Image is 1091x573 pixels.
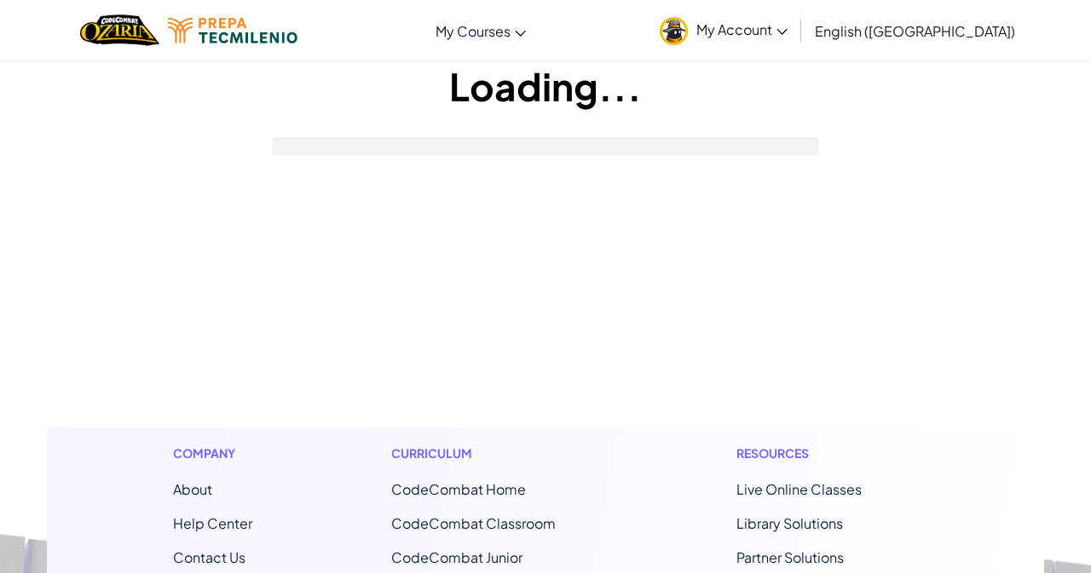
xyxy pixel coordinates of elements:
a: Partner Solutions [736,548,844,566]
h1: Resources [736,444,918,462]
a: My Account [651,3,796,57]
img: Tecmilenio logo [168,18,297,43]
a: Library Solutions [736,514,843,532]
a: Help Center [173,514,252,532]
span: My Courses [436,22,511,40]
span: CodeCombat Home [391,480,526,498]
a: CodeCombat Junior [391,548,522,566]
span: My Account [696,20,788,38]
a: English ([GEOGRAPHIC_DATA]) [806,8,1024,54]
h1: Company [173,444,252,462]
span: Contact Us [173,548,245,566]
span: English ([GEOGRAPHIC_DATA]) [815,22,1015,40]
img: Home [80,13,159,48]
a: CodeCombat Classroom [391,514,556,532]
a: Live Online Classes [736,480,862,498]
h1: Curriculum [391,444,597,462]
a: About [173,480,212,498]
a: Ozaria by CodeCombat logo [80,13,159,48]
a: My Courses [427,8,534,54]
img: avatar [660,17,688,45]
